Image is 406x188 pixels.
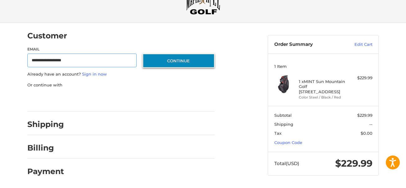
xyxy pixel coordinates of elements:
[27,31,67,41] h2: Customer
[27,167,64,176] h2: Payment
[131,94,177,105] iframe: PayPal-venmo
[348,75,372,81] div: $229.99
[27,120,64,129] h2: Shipping
[78,94,125,105] iframe: PayPal-paylater
[25,94,72,105] iframe: PayPal-paypal
[274,160,299,166] span: Total (USD)
[274,140,302,145] a: Coupon Code
[82,72,107,77] a: Sign in now
[27,46,137,52] label: Email
[274,42,341,48] h3: Order Summary
[335,158,372,169] span: $229.99
[27,82,215,88] p: Or continue with
[274,131,281,136] span: Tax
[355,171,406,188] iframe: Google Customer Reviews
[299,79,346,94] h4: 1 x MINT Sun Mountain Golf [STREET_ADDRESS]
[361,131,372,136] span: $0.00
[274,122,293,127] span: Shipping
[299,95,346,100] li: Color Steel / Black / Red
[341,42,372,48] a: Edit Cart
[369,122,372,127] span: --
[27,71,215,77] p: Already have an account?
[357,113,372,118] span: $229.99
[274,64,372,69] h3: 1 Item
[143,54,215,68] button: Continue
[274,113,292,118] span: Subtotal
[27,143,64,153] h2: Billing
